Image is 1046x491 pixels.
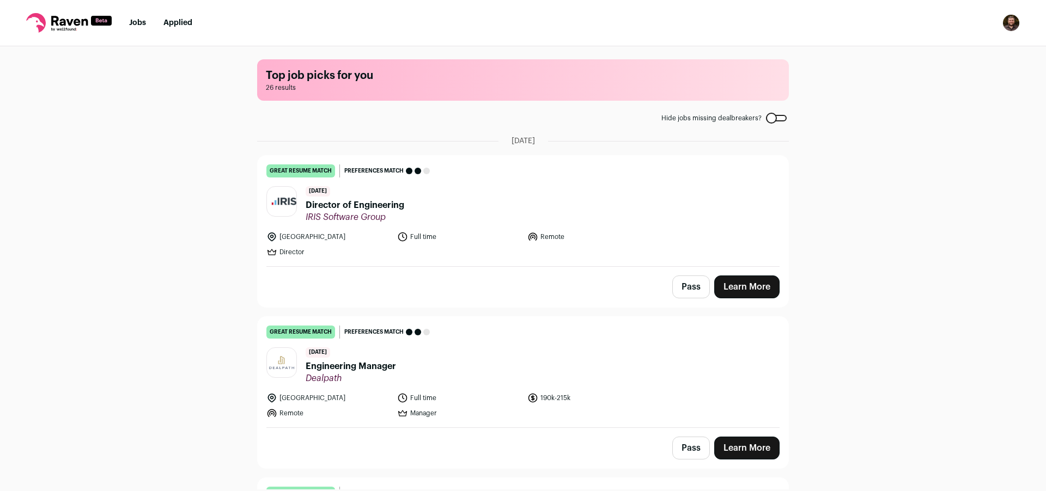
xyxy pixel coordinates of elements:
[306,347,330,358] span: [DATE]
[258,317,788,427] a: great resume match Preferences match [DATE] Engineering Manager Dealpath [GEOGRAPHIC_DATA] Full t...
[266,83,780,92] span: 26 results
[661,114,762,122] span: Hide jobs missing dealbreakers?
[714,437,780,459] a: Learn More
[266,247,391,257] li: Director
[266,392,391,403] li: [GEOGRAPHIC_DATA]
[306,212,404,223] span: IRIS Software Group
[527,231,652,242] li: Remote
[129,19,146,27] a: Jobs
[344,165,404,176] span: Preferences match
[714,275,780,298] a: Learn More
[258,156,788,266] a: great resume match Preferences match [DATE] Director of Engineering IRIS Software Group [GEOGRAPH...
[306,373,396,384] span: Dealpath
[267,198,296,205] img: e7fb4297ba8c5ced1f472c442787bfffab691daf77ea025d0c4f7127c54bb784.jpg
[163,19,192,27] a: Applied
[266,326,335,339] div: great resume match
[266,408,391,419] li: Remote
[527,392,652,403] li: 190k-215k
[344,327,404,337] span: Preferences match
[512,136,535,146] span: [DATE]
[306,186,330,197] span: [DATE]
[266,231,391,242] li: [GEOGRAPHIC_DATA]
[1002,14,1020,32] button: Open dropdown
[1002,14,1020,32] img: 3409771-medium_jpg
[266,68,780,83] h1: Top job picks for you
[266,164,335,177] div: great resume match
[306,360,396,373] span: Engineering Manager
[397,392,521,403] li: Full time
[397,231,521,242] li: Full time
[306,199,404,212] span: Director of Engineering
[672,275,710,298] button: Pass
[267,354,296,372] img: 5fd47ac8162c77f4cd1d5a9f598c03d70ba8689b17477895a62a7d551e5420b8.png
[672,437,710,459] button: Pass
[397,408,521,419] li: Manager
